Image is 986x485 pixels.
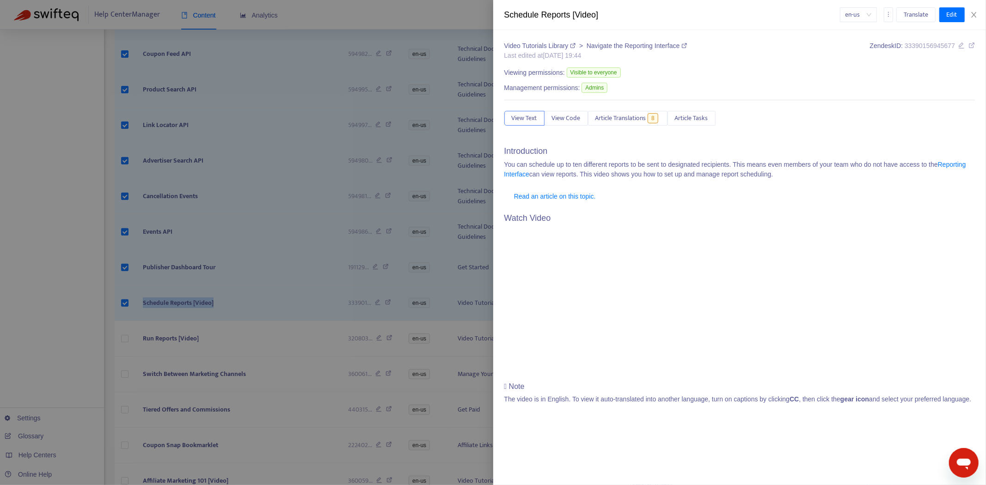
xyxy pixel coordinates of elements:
span: 8 [648,113,658,123]
span: Visible to everyone [567,67,621,78]
a: Navigate the Reporting Interface [587,42,687,49]
span: View Text [512,113,537,123]
span: View Code [552,113,581,123]
span: 33390156945677 [905,42,955,49]
span: more [885,11,892,18]
strong: gear icon [840,395,869,403]
strong: CC [790,395,799,403]
button: Close [968,11,980,19]
button: Edit [939,7,965,22]
h4: Note [504,382,975,391]
a: Read an article on this topic. [514,193,596,200]
button: View Code [545,111,588,126]
div: Schedule Reports [Video] [504,9,840,21]
span: Viewing permissions: [504,68,565,78]
div: Last edited at [DATE] 19:44 [504,51,687,61]
button: Article Translations8 [588,111,668,126]
span: Management permissions: [504,83,580,93]
p: The video is in English. To view it auto-translated into another language, turn on captions by cl... [504,394,975,404]
span: Edit [947,10,957,20]
a: Video Tutorials Library [504,42,578,49]
span: close [970,11,978,18]
button: more [884,7,893,22]
button: Translate [896,7,936,22]
span: en-us [845,8,871,22]
span: Article Tasks [675,113,708,123]
span: Article Translations [595,113,646,123]
h3: Introduction [504,146,975,157]
div: > [504,41,687,51]
div: Zendesk ID: [870,41,975,61]
button: View Text [504,111,545,126]
span: Translate [904,10,928,20]
p: You can schedule up to ten different reports to be sent to designated recipients. This means even... [504,160,975,179]
h3: Watch Video [504,213,975,224]
iframe: Button to launch messaging window [949,448,979,478]
span: Admins [582,83,607,93]
button: Article Tasks [668,111,716,126]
